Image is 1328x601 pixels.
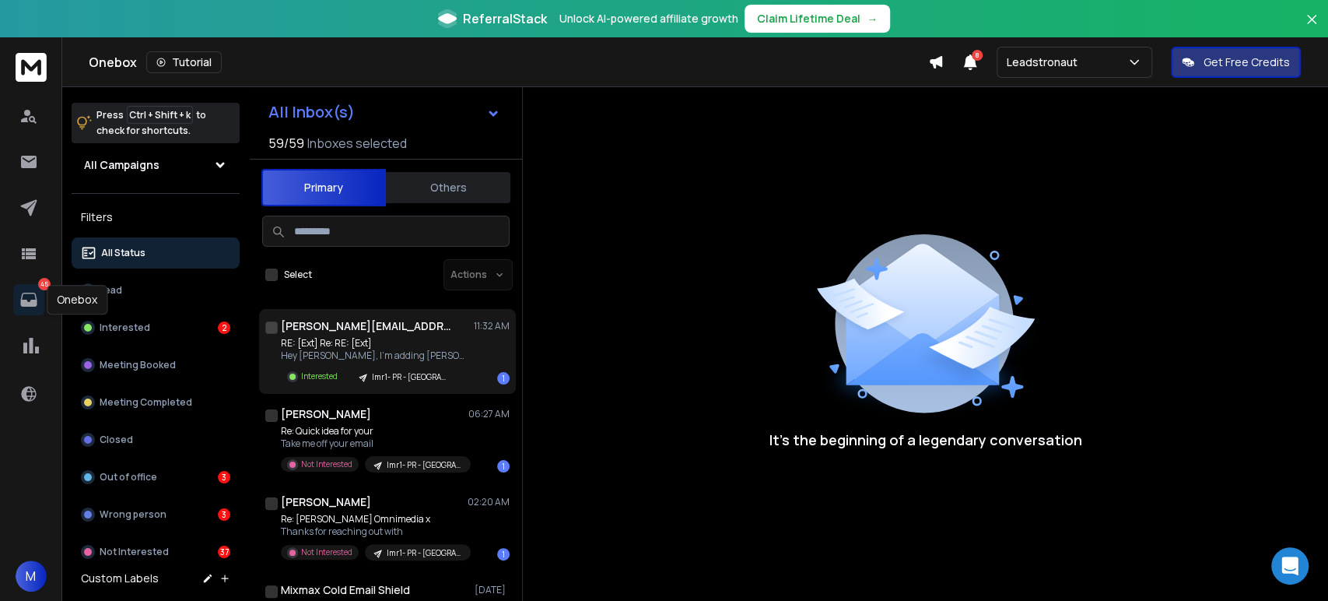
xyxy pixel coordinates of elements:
[100,322,150,334] p: Interested
[1302,9,1322,47] button: Close banner
[769,429,1082,451] p: It’s the beginning of a legendary conversation
[72,387,240,418] button: Meeting Completed
[72,206,240,228] h3: Filters
[261,169,386,206] button: Primary
[72,237,240,269] button: All Status
[84,157,159,173] h1: All Campaigns
[301,547,352,558] p: Not Interested
[218,322,230,334] div: 2
[96,107,206,139] p: Press to check for shortcuts.
[281,406,371,422] h1: [PERSON_NAME]
[268,104,355,120] h1: All Inbox(s)
[497,548,510,561] div: 1
[386,170,510,205] button: Others
[972,50,983,61] span: 8
[256,97,513,128] button: All Inbox(s)
[89,51,928,73] div: Onebox
[100,284,122,297] p: Lead
[281,425,468,438] p: Re: Quick idea for your
[101,247,145,259] p: All Status
[16,561,47,592] button: M
[100,508,166,521] p: Wrong person
[72,462,240,493] button: Out of office3
[100,471,157,483] p: Out of office
[127,106,193,124] span: Ctrl + Shift + k
[497,460,510,473] div: 1
[72,424,240,455] button: Closed
[867,11,878,26] span: →
[100,546,169,558] p: Not Interested
[72,499,240,530] button: Wrong person3
[559,11,738,26] p: Unlock AI-powered affiliate growth
[47,285,107,315] div: Onebox
[281,582,410,598] h1: Mixmax Cold Email Shield
[146,51,222,73] button: Tutorial
[100,434,133,446] p: Closed
[100,359,176,371] p: Meeting Booked
[72,275,240,306] button: Lead
[281,513,468,525] p: Re: [PERSON_NAME] Omnimedia x
[468,496,510,508] p: 02:20 AM
[468,408,510,420] p: 06:27 AM
[1204,54,1290,70] p: Get Free Credits
[72,536,240,568] button: Not Interested37
[218,546,230,558] div: 37
[218,471,230,483] div: 3
[100,396,192,409] p: Meeting Completed
[72,312,240,343] button: Interested2
[268,134,304,153] span: 59 / 59
[301,371,338,382] p: Interested
[72,350,240,381] button: Meeting Booked
[1271,547,1309,585] div: Open Intercom Messenger
[387,547,461,559] p: Imr1- PR - [GEOGRAPHIC_DATA]
[13,284,44,315] a: 45
[38,278,51,290] p: 45
[497,372,510,385] div: 1
[284,269,312,281] label: Select
[301,459,352,470] p: Not Interested
[372,371,447,383] p: Imr1- PR - [GEOGRAPHIC_DATA]
[281,350,468,362] p: Hey [PERSON_NAME], I’m adding [PERSON_NAME]
[218,508,230,521] div: 3
[81,571,159,586] h3: Custom Labels
[281,494,371,510] h1: [PERSON_NAME]
[1007,54,1084,70] p: Leadstronaut
[463,9,547,28] span: ReferralStack
[281,337,468,350] p: RE: [Ext] Re: RE: [Ext]
[387,459,461,471] p: Imr1- PR - [GEOGRAPHIC_DATA]
[281,438,468,450] p: Take me off your email
[745,5,890,33] button: Claim Lifetime Deal→
[474,320,510,332] p: 11:32 AM
[281,525,468,538] p: Thanks for reaching out with
[475,584,510,596] p: [DATE]
[307,134,407,153] h3: Inboxes selected
[281,318,452,334] h1: [PERSON_NAME][EMAIL_ADDRESS][DOMAIN_NAME]
[72,149,240,181] button: All Campaigns
[1171,47,1301,78] button: Get Free Credits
